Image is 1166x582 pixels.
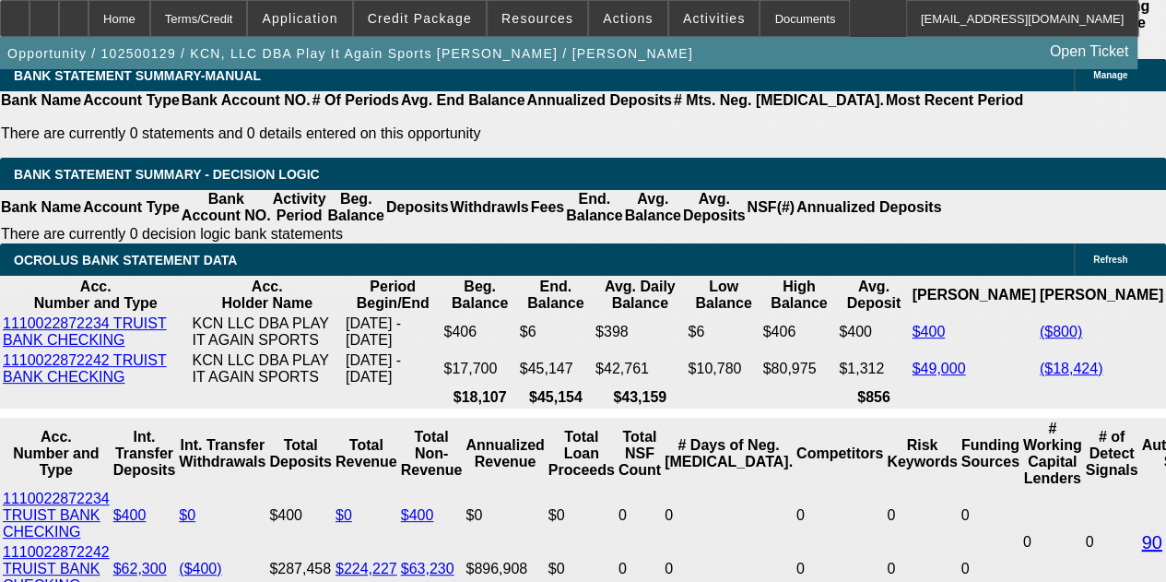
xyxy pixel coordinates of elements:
[1039,278,1164,313] th: [PERSON_NAME]
[179,507,195,523] a: $0
[519,278,593,313] th: End. Balance
[912,324,945,339] a: $400
[442,315,516,350] td: $406
[795,420,884,488] th: Competitors
[112,420,177,488] th: Int. Transfer Deposits
[960,490,1020,541] td: 0
[603,11,654,26] span: Actions
[595,315,685,350] td: $398
[530,190,565,225] th: Fees
[400,91,526,110] th: Avg. End Balance
[682,190,747,225] th: Avg. Deposits
[1141,532,1161,552] a: 90
[465,561,544,577] div: $896,908
[335,420,398,488] th: Total Revenue
[262,11,337,26] span: Application
[3,315,167,348] a: 1110022872234 TRUIST BANK CHECKING
[762,278,837,313] th: High Balance
[2,278,190,313] th: Acc. Number and Type
[886,490,958,541] td: 0
[838,278,909,313] th: Avg. Deposit
[687,351,760,386] td: $10,780
[442,388,516,407] th: $18,107
[113,561,167,576] a: $62,300
[336,507,352,523] a: $0
[181,190,272,225] th: Bank Account NO.
[1084,420,1138,488] th: # of Detect Signals
[3,352,167,385] a: 1110022872242 TRUIST BANK CHECKING
[14,167,320,182] span: Bank Statement Summary - Decision Logic
[181,91,312,110] th: Bank Account NO.
[192,351,343,386] td: KCN LLC DBA PLAY IT AGAIN SPORTS
[795,490,884,541] td: 0
[1040,361,1103,376] a: ($18,424)
[885,91,1024,110] th: Most Recent Period
[336,561,397,576] a: $224,227
[687,278,760,313] th: Low Balance
[746,190,795,225] th: NSF(#)
[683,11,746,26] span: Activities
[912,361,965,376] a: $49,000
[113,507,147,523] a: $400
[664,420,794,488] th: # Days of Neg. [MEDICAL_DATA].
[1040,324,1082,339] a: ($800)
[1022,420,1083,488] th: # Working Capital Lenders
[960,420,1020,488] th: Funding Sources
[465,507,544,524] div: $0
[488,1,587,36] button: Resources
[268,420,333,488] th: Total Deposits
[326,190,384,225] th: Beg. Balance
[345,315,442,350] td: [DATE] - [DATE]
[911,278,1036,313] th: [PERSON_NAME]
[519,315,593,350] td: $6
[449,190,529,225] th: Withdrawls
[345,351,442,386] td: [DATE] - [DATE]
[595,351,685,386] td: $42,761
[623,190,681,225] th: Avg. Balance
[618,490,662,541] td: 0
[354,1,486,36] button: Credit Package
[465,420,545,488] th: Annualized Revenue
[442,278,516,313] th: Beg. Balance
[272,190,327,225] th: Activity Period
[687,315,760,350] td: $6
[673,91,885,110] th: # Mts. Neg. [MEDICAL_DATA].
[248,1,351,36] button: Application
[385,190,450,225] th: Deposits
[1093,70,1127,80] span: Manage
[519,351,593,386] td: $45,147
[1,125,1023,142] p: There are currently 0 statements and 0 details entered on this opportunity
[838,388,909,407] th: $856
[548,490,616,541] td: $0
[14,253,237,267] span: OCROLUS BANK STATEMENT DATA
[192,315,343,350] td: KCN LLC DBA PLAY IT AGAIN SPORTS
[400,420,464,488] th: Total Non-Revenue
[525,91,672,110] th: Annualized Deposits
[345,278,442,313] th: Period Begin/End
[669,1,760,36] button: Activities
[14,68,261,83] span: BANK STATEMENT SUMMARY-MANUAL
[589,1,667,36] button: Actions
[192,278,343,313] th: Acc. Holder Name
[401,507,434,523] a: $400
[442,351,516,386] td: $17,700
[7,46,693,61] span: Opportunity / 102500129 / KCN, LLC DBA Play It Again Sports [PERSON_NAME] / [PERSON_NAME]
[565,190,623,225] th: End. Balance
[886,420,958,488] th: Risk Keywords
[838,315,909,350] td: $400
[312,91,400,110] th: # Of Periods
[838,351,909,386] td: $1,312
[501,11,573,26] span: Resources
[179,561,221,576] a: ($400)
[2,420,111,488] th: Acc. Number and Type
[1042,36,1136,67] a: Open Ticket
[3,491,110,540] a: 1110022872234 TRUIST BANK CHECKING
[401,561,454,576] a: $63,230
[1023,534,1031,550] span: 0
[178,420,266,488] th: Int. Transfer Withdrawals
[519,388,593,407] th: $45,154
[595,278,685,313] th: Avg. Daily Balance
[548,420,616,488] th: Total Loan Proceeds
[762,315,837,350] td: $406
[664,490,794,541] td: 0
